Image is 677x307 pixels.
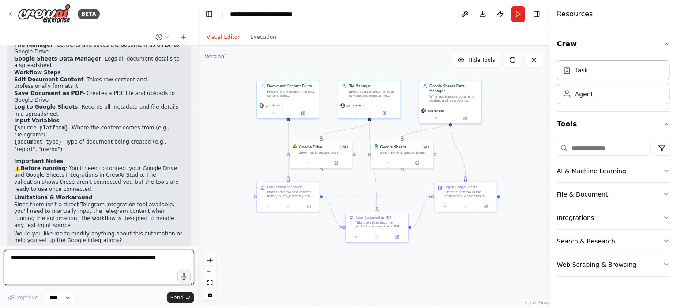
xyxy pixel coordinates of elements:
div: Create a new row in the designated Google Sheets document with all relevant information about the... [445,190,494,198]
g: Edge from 8b732f38-7eb9-4255-93b8-c5d3f3c0041b to d5061e65-a04d-4094-b041-4a04640a9c2d [286,121,291,178]
div: Crew [557,57,670,111]
strong: Before running [21,165,66,171]
button: Switch to previous chat [152,32,173,42]
div: Write and manage document content and metadata in Google Sheets, creating organized records of al... [429,95,478,102]
img: Logo [18,4,71,24]
li: - Logs all document details to a spreadsheet [14,56,184,69]
div: Google DriveGoogle Drive1of9Save files to Google Drive [290,141,353,169]
button: Open in side panel [322,160,350,166]
code: {document_type} [14,139,62,145]
div: Google Sheets [380,144,406,149]
strong: Edit Document Content [14,76,84,83]
g: Edge from d5061e65-a04d-4094-b041-4a04640a9c2d to 9b60abc4-b7f9-40ce-9b71-752e7d95e79d [323,194,431,199]
div: File Manager [348,83,397,88]
a: React Flow attribution [525,300,549,305]
img: Google Drive [293,144,297,148]
li: - Records all metadata and file details in a spreadsheet [14,104,184,117]
g: Edge from a182d3b6-1772-4c87-a66f-1524e77a1c43 to 9b60abc4-b7f9-40ce-9b71-752e7d95e79d [412,194,431,230]
strong: Important Notes [14,158,63,164]
button: No output available [366,234,388,240]
button: Start a new chat [177,32,191,42]
li: - Type of document being created (e.g., "report", "memo") [14,139,184,153]
strong: Log to Google Sheets [14,104,78,110]
span: gpt-4o-mini [428,109,446,113]
div: Process and edit incoming text content from {source_platform}, formatting it properly for documen... [267,90,316,98]
button: Send [167,292,194,303]
span: Hide Tools [468,57,495,64]
div: Version 1 [205,53,228,60]
div: Google SheetsGoogle Sheets1of3Sync data with Google Sheets [371,141,434,169]
g: Edge from d5061e65-a04d-4094-b041-4a04640a9c2d to a182d3b6-1772-4c87-a66f-1524e77a1c43 [323,194,342,230]
div: Tools [557,136,670,284]
div: Take the edited document content and save it as a PDF file using Google Drive. Create a properly ... [356,220,405,228]
button: zoom in [204,254,216,266]
img: Google Sheets [374,144,378,148]
button: Tools [557,112,670,136]
button: Open in side panel [451,115,480,121]
div: Google Drive [299,144,322,149]
button: toggle interactivity [204,289,216,300]
div: File ManagerSave processed documents as PDF files and manage file operations, ensuring proper fil... [338,80,401,119]
button: Open in side panel [389,234,406,240]
p: ⚠️ : You'll need to connect your Google Drive and Google Sheets integrations in CrewAI Studio. Th... [14,165,184,193]
button: Visual Editor [201,32,245,42]
button: Execution [245,32,282,42]
button: Hide Tools [452,53,500,67]
g: Edge from aaa9c98a-ea76-49f5-a75d-538baf13dc2d to 4a0eb383-b916-49d5-9699-bad7accdffe4 [319,121,372,138]
strong: Google Sheets Data Manager [14,56,101,62]
button: Search & Research [557,230,670,253]
li: - Where the content comes from (e.g., "Telegram") [14,125,184,139]
p: Would you like me to modify anything about this automation or help you set up the Google integrat... [14,231,184,244]
button: Open in side panel [478,204,495,210]
span: gpt-4o-mini [266,104,283,108]
li: - Converts and saves the document as a PDF to Google Drive [14,42,184,56]
div: Save files to Google Drive [299,151,350,155]
nav: breadcrumb [230,10,315,19]
div: Save Document as PDF [356,216,391,220]
button: No output available [278,204,299,210]
strong: Workflow Steps [14,69,61,76]
div: Log to Google Sheets [445,185,478,189]
button: Integrations [557,206,670,229]
button: Open in side panel [403,160,432,166]
span: Number of enabled actions [339,144,349,149]
p: Since there isn't a direct Telegram integration tool available, you'll need to manually input the... [14,201,184,229]
button: zoom out [204,266,216,277]
div: Edit Document ContentProcess the raw text content from {source_platform} and edit it for professi... [256,182,320,212]
span: Improve [16,294,38,301]
span: Send [170,294,184,301]
div: Sync data with Google Sheets [380,151,431,155]
strong: Input Variables [14,117,60,124]
div: Save Document as PDFTake the edited document content and save it as a PDF file using Google Drive... [345,212,409,243]
g: Edge from 986b58ad-2545-47a2-9f9d-3db099fc792c to 9b60abc4-b7f9-40ce-9b71-752e7d95e79d [448,121,468,178]
code: {source_platform} [14,125,68,131]
button: Improve [4,292,42,303]
div: Agent [575,90,593,99]
strong: Limitations & Workaround [14,194,93,201]
button: Crew [557,32,670,57]
div: Log to Google SheetsCreate a new row in the designated Google Sheets document with all relevant i... [434,182,498,212]
div: BETA [78,9,100,19]
div: Document Content EditorProcess and edit incoming text content from {source_platform}, formatting ... [256,80,320,119]
button: Click to speak your automation idea [177,270,191,283]
div: Google Sheets Data ManagerWrite and manage document content and metadata in Google Sheets, creati... [419,80,482,124]
g: Edge from aaa9c98a-ea76-49f5-a75d-538baf13dc2d to a182d3b6-1772-4c87-a66f-1524e77a1c43 [367,121,380,209]
button: AI & Machine Learning [557,159,670,182]
button: Open in side panel [300,204,317,210]
div: Document Content Editor [267,83,316,88]
button: Hide right sidebar [530,8,543,20]
button: No output available [455,204,477,210]
g: Edge from 986b58ad-2545-47a2-9f9d-3db099fc792c to b9568031-d671-4b66-8ba5-41d527fa212b [400,121,453,138]
div: Process the raw text content from {source_platform} and edit it for professional presentation. Cl... [267,190,316,198]
button: File & Document [557,183,670,206]
div: Task [575,66,588,75]
div: React Flow controls [204,254,216,300]
strong: File Manager [14,42,53,48]
div: Save processed documents as PDF files and manage file operations, ensuring proper file naming and... [348,90,397,98]
button: Hide left sidebar [203,8,215,20]
button: Web Scraping & Browsing [557,253,670,276]
div: Edit Document Content [267,185,303,189]
span: gpt-4o-mini [347,104,365,108]
button: Open in side panel [289,110,317,116]
span: Number of enabled actions [421,144,430,149]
